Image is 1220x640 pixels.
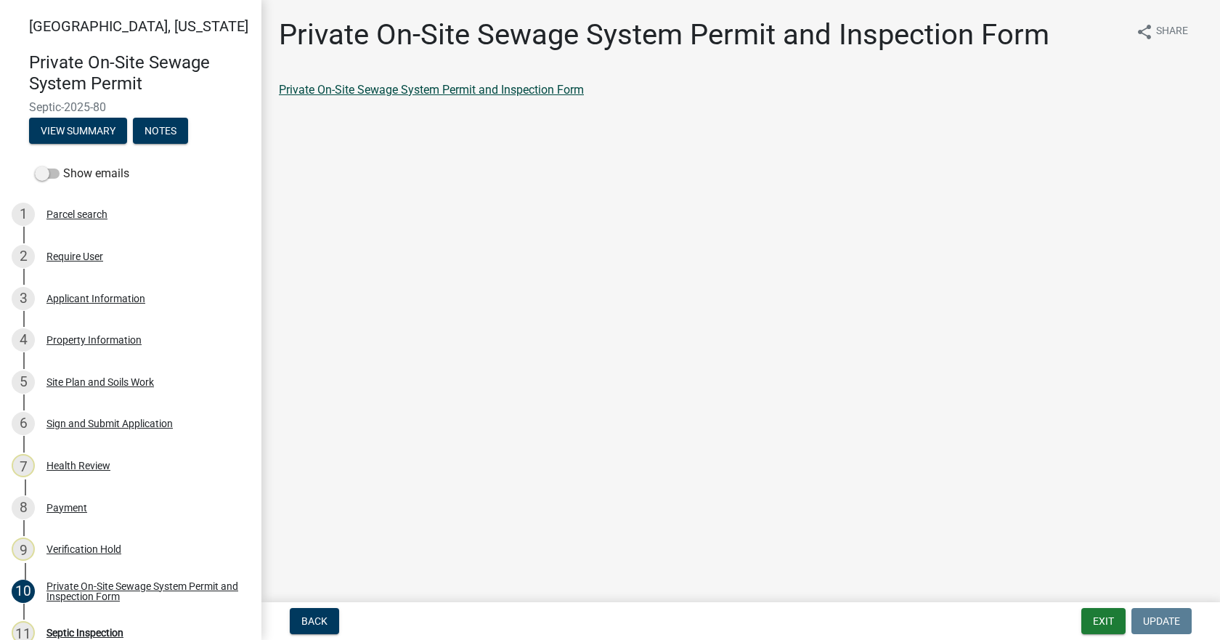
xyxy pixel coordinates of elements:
[46,251,103,262] div: Require User
[279,83,584,97] a: Private On-Site Sewage System Permit and Inspection Form
[12,245,35,268] div: 2
[12,454,35,477] div: 7
[46,293,145,304] div: Applicant Information
[279,17,1049,52] h1: Private On-Site Sewage System Permit and Inspection Form
[1124,17,1200,46] button: shareShare
[1131,608,1192,634] button: Update
[12,328,35,352] div: 4
[12,412,35,435] div: 6
[46,628,123,638] div: Septic Inspection
[29,17,248,35] span: [GEOGRAPHIC_DATA], [US_STATE]
[301,615,328,627] span: Back
[46,377,154,387] div: Site Plan and Soils Work
[12,203,35,226] div: 1
[46,503,87,513] div: Payment
[1136,23,1153,41] i: share
[29,126,127,137] wm-modal-confirm: Summary
[12,370,35,394] div: 5
[46,335,142,345] div: Property Information
[46,461,110,471] div: Health Review
[1143,615,1180,627] span: Update
[35,165,129,182] label: Show emails
[12,538,35,561] div: 9
[12,496,35,519] div: 8
[12,580,35,603] div: 10
[29,118,127,144] button: View Summary
[12,287,35,310] div: 3
[1156,23,1188,41] span: Share
[133,118,188,144] button: Notes
[29,100,232,114] span: Septic-2025-80
[1081,608,1126,634] button: Exit
[46,418,173,429] div: Sign and Submit Application
[133,126,188,137] wm-modal-confirm: Notes
[46,544,121,554] div: Verification Hold
[29,52,250,94] h4: Private On-Site Sewage System Permit
[46,581,238,601] div: Private On-Site Sewage System Permit and Inspection Form
[290,608,339,634] button: Back
[46,209,107,219] div: Parcel search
